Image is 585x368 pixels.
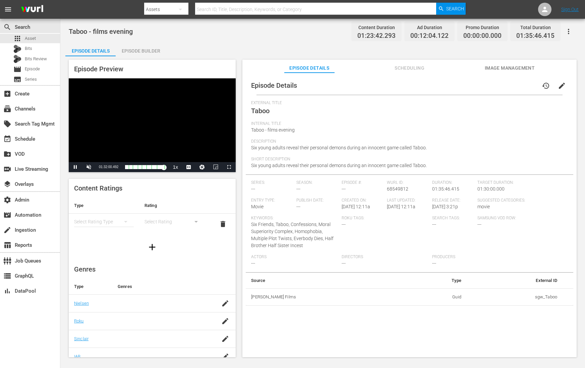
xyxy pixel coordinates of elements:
span: --- [432,261,436,266]
span: Automation [3,211,11,219]
span: Roku Tags: [342,216,429,221]
span: Reports [3,241,11,249]
span: Image Management [485,64,535,72]
span: 00:00:00.000 [463,32,502,40]
span: Description [251,139,565,144]
span: Samsung VOD Row: [477,216,519,221]
span: Live Streaming [3,165,11,173]
span: Series: [251,180,293,186]
span: DataPool [3,287,11,295]
span: Producers [432,254,519,260]
div: Video Player [69,78,236,172]
th: Genres [112,279,215,295]
button: Search [436,3,466,15]
span: Episode Details [284,64,335,72]
span: 01:23:42.293 [357,32,396,40]
span: [DATE] 3:21p [432,204,458,209]
span: --- [296,204,300,209]
span: edit [558,82,566,90]
div: Content Duration [357,23,396,32]
span: delete [219,220,227,228]
div: Episode Details [65,43,116,59]
span: movie [477,204,490,209]
button: Episode Details [65,43,116,56]
div: Progress Bar [125,165,165,169]
div: Bits Review [13,55,21,63]
span: External Title [251,100,565,106]
span: --- [342,261,346,266]
button: Captions [182,162,195,172]
span: Duration: [432,180,474,186]
td: sgw_Taboo [467,288,563,306]
span: 01:35:46.415 [432,186,459,192]
span: Asset [13,34,21,43]
span: Six Friends, Taboo, Confessions, Moral Superiority Complex, Homophobia, Multiple Plot Twists, Eve... [251,222,334,248]
span: 01:32:00.492 [99,165,118,169]
span: Release Date: [432,198,474,203]
button: Picture-in-Picture [209,162,222,172]
span: Schedule [3,135,11,143]
span: Channels [3,105,11,113]
span: Episode #: [342,180,384,186]
th: Type [69,198,139,214]
div: Bits [13,45,21,53]
button: Jump To Time [195,162,209,172]
span: Ingestion [3,226,11,234]
span: Admin [3,196,11,204]
span: Actors [251,254,338,260]
span: Job Queues [3,257,11,265]
table: simple table [246,273,573,306]
span: history [542,82,550,90]
span: GraphQL [3,272,11,280]
span: menu [4,5,12,13]
span: Search [3,23,11,31]
button: Playback Rate [169,162,182,172]
th: Type [69,279,112,295]
span: Bits [25,45,32,52]
button: edit [554,78,570,94]
span: Genres [74,265,96,273]
span: Last Updated: [387,198,429,203]
span: Suggested Categories: [477,198,565,203]
td: Guid [408,288,467,306]
span: Bits Review [25,56,47,62]
span: Episode Preview [74,65,123,73]
button: Fullscreen [222,162,236,172]
table: simple table [69,198,236,234]
span: Keywords: [251,216,338,221]
a: IAB [74,354,80,359]
span: Season: [296,180,338,186]
span: Search Tags: [432,216,474,221]
th: [PERSON_NAME] Films [246,288,407,306]
button: history [538,78,554,94]
button: delete [215,216,231,232]
span: --- [251,261,255,266]
span: Short Description [251,157,565,162]
span: Episode [25,66,40,72]
span: Publish Date: [296,198,338,203]
div: Episode Builder [116,43,166,59]
span: Taboo - films evening [251,127,295,133]
span: --- [342,186,346,192]
span: [DATE] 12:11a [387,204,415,209]
span: Wurl ID: [387,180,429,186]
span: Six young adults reveal their personal demons during an innocent game called Taboo. [251,163,427,168]
div: Total Duration [516,23,554,32]
span: --- [432,222,436,227]
span: subtitles [13,75,21,83]
span: 01:30:00.000 [477,186,505,192]
span: Create [3,90,11,98]
div: Ad Duration [410,23,449,32]
span: Asset [25,35,36,42]
span: Taboo - films evening [69,27,133,35]
a: Roku [74,318,84,323]
button: Pause [69,162,82,172]
img: ans4CAIJ8jUAAAAAAAAAAAAAAAAAAAAAAAAgQb4GAAAAAAAAAAAAAAAAAAAAAAAAJMjXAAAAAAAAAAAAAAAAAAAAAAAAgAT5G... [16,2,48,17]
span: --- [477,222,481,227]
th: External ID [467,273,563,289]
button: Unmute [82,162,96,172]
span: Series [25,76,37,83]
span: Directors [342,254,429,260]
span: --- [296,186,300,192]
span: Target Duration: [477,180,565,186]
